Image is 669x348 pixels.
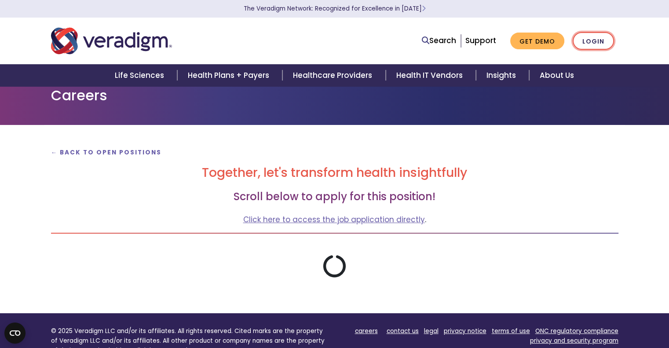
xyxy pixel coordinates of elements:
a: ← Back to Open Positions [51,148,162,157]
a: privacy notice [444,327,486,335]
a: ONC regulatory compliance [535,327,618,335]
a: Health Plans + Payers [177,64,282,87]
a: Support [465,35,496,46]
a: terms of use [492,327,530,335]
a: The Veradigm Network: Recognized for Excellence in [DATE]Learn More [244,4,426,13]
a: Life Sciences [104,64,177,87]
a: Get Demo [510,33,564,50]
button: Open CMP widget [4,322,26,344]
a: privacy and security program [530,337,618,345]
a: Healthcare Providers [282,64,385,87]
p: . [51,214,618,226]
a: Click here to access the job application directly [243,214,425,225]
a: Health IT Vendors [386,64,476,87]
span: Learn More [422,4,426,13]
h3: Scroll below to apply for this position! [51,190,618,203]
a: Login [573,32,614,50]
a: About Us [529,64,585,87]
a: contact us [387,327,419,335]
h1: Careers [51,87,618,104]
a: careers [355,327,378,335]
img: Veradigm logo [51,26,172,55]
h2: Together, let's transform health insightfully [51,165,618,180]
a: Insights [476,64,529,87]
a: Search [422,35,456,47]
a: legal [424,327,439,335]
